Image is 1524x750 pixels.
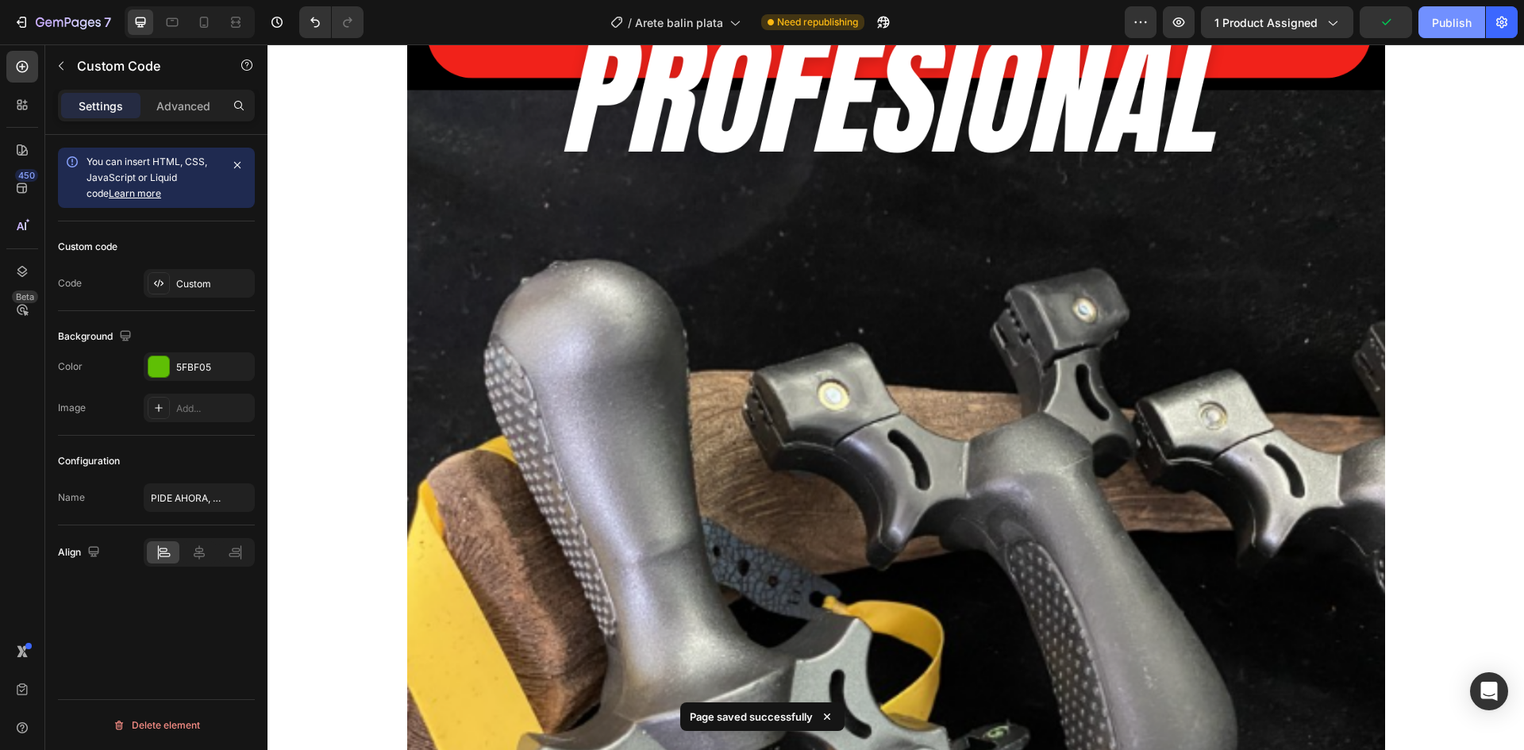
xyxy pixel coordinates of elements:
[79,98,123,114] p: Settings
[113,716,200,735] div: Delete element
[1418,6,1485,38] button: Publish
[58,360,83,374] div: Color
[12,290,38,303] div: Beta
[58,326,135,348] div: Background
[1432,14,1472,31] div: Publish
[77,56,212,75] p: Custom Code
[267,44,1524,750] iframe: Design area
[1201,6,1353,38] button: 1 product assigned
[1214,14,1318,31] span: 1 product assigned
[176,402,251,416] div: Add...
[58,713,255,738] button: Delete element
[58,490,85,505] div: Name
[1470,672,1508,710] div: Open Intercom Messenger
[635,14,723,31] span: Arete balin plata
[15,169,38,182] div: 450
[104,13,111,32] p: 7
[628,14,632,31] span: /
[58,240,117,254] div: Custom code
[299,6,364,38] div: Undo/Redo
[156,98,210,114] p: Advanced
[690,709,813,725] p: Page saved successfully
[58,542,103,563] div: Align
[777,15,858,29] span: Need republishing
[87,156,207,199] span: You can insert HTML, CSS, JavaScript or Liquid code
[176,277,251,291] div: Custom
[176,360,251,375] div: 5FBF05
[109,187,161,199] a: Learn more
[58,401,86,415] div: Image
[58,454,120,468] div: Configuration
[6,6,118,38] button: 7
[58,276,82,290] div: Code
